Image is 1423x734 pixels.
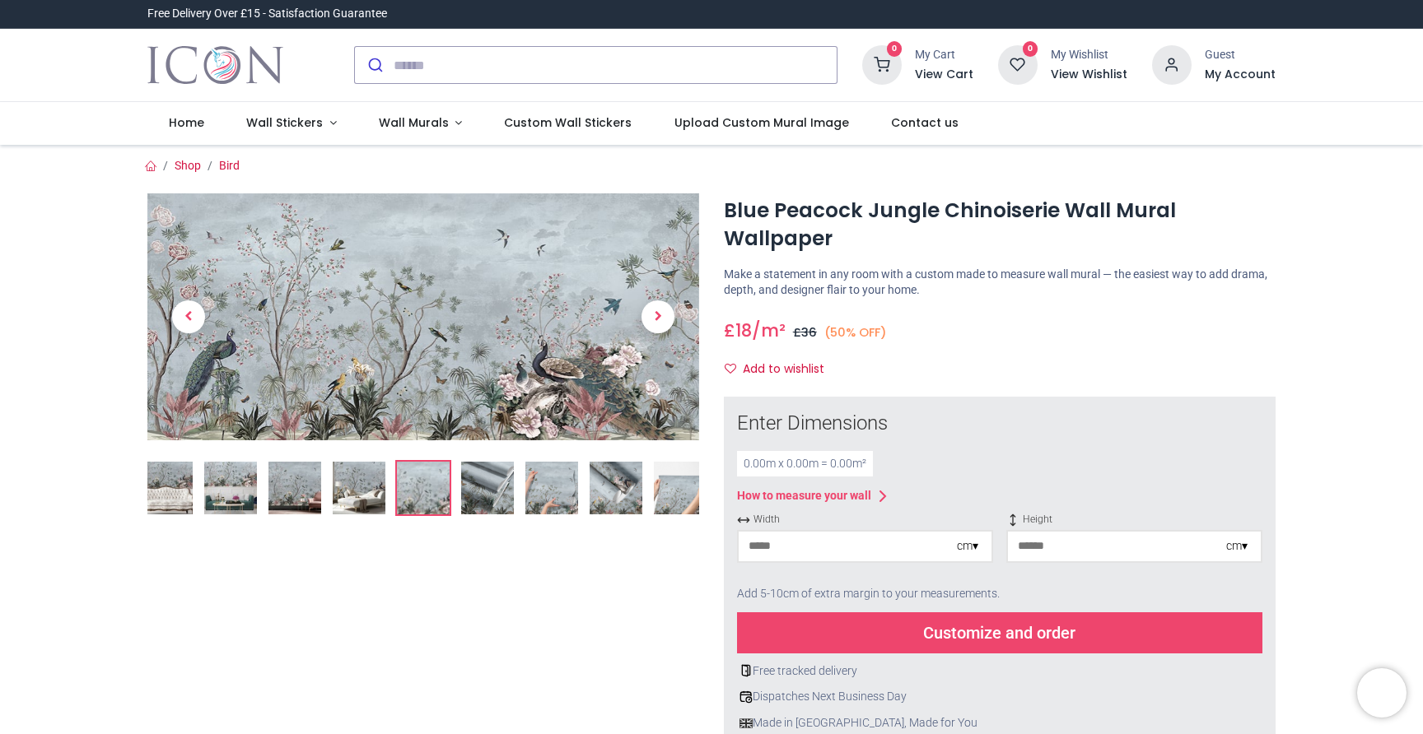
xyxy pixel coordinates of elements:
[1051,67,1127,83] a: View Wishlist
[1205,67,1276,83] a: My Account
[724,355,838,383] button: Add to wishlistAdd to wishlist
[725,363,736,374] i: Add to wishlist
[737,488,871,504] div: How to measure your wall
[590,462,642,514] img: Extra product image
[891,114,959,131] span: Contact us
[225,102,357,145] a: Wall Stickers
[957,538,978,555] div: cm ▾
[204,462,257,514] img: WS-74081-03
[147,6,387,22] div: Free Delivery Over £15 - Satisfaction Guarantee
[147,193,699,440] img: WS-74081-06
[525,462,578,514] img: Extra product image
[739,717,753,730] img: uk
[268,462,321,514] img: WS-74081-04
[461,462,514,514] img: Extra product image
[824,324,887,341] small: (50% OFF)
[617,230,699,403] a: Next
[737,612,1262,653] div: Customize and order
[998,58,1038,71] a: 0
[642,300,674,333] span: Next
[930,6,1276,22] iframe: Customer reviews powered by Trustpilot
[147,230,230,403] a: Previous
[737,410,1262,438] div: Enter Dimensions
[724,267,1276,299] p: Make a statement in any room with a custom made to measure wall mural — the easiest way to add dr...
[724,318,752,342] span: £
[737,513,993,527] span: Width
[140,462,193,514] img: WS-74081-02
[801,324,817,341] span: 36
[1051,47,1127,63] div: My Wishlist
[915,47,973,63] div: My Cart
[887,41,903,57] sup: 0
[147,42,283,88] a: Logo of Icon Wall Stickers
[379,114,449,131] span: Wall Murals
[355,47,394,83] button: Submit
[504,114,632,131] span: Custom Wall Stickers
[397,462,450,514] img: WS-74081-06
[357,102,483,145] a: Wall Murals
[793,324,817,341] span: £
[1023,41,1038,57] sup: 0
[752,318,786,342] span: /m²
[246,114,323,131] span: Wall Stickers
[333,462,385,514] img: WS-74081-05
[1357,668,1407,718] iframe: Brevo live chat
[737,663,1262,680] div: Free tracked delivery
[737,576,1262,612] div: Add 5-10cm of extra margin to your measurements.
[737,451,873,477] div: 0.00 m x 0.00 m = 0.00 m²
[915,67,973,83] a: View Cart
[654,462,707,514] img: Extra product image
[737,689,1262,705] div: Dispatches Next Business Day
[1006,513,1262,527] span: Height
[724,197,1276,253] h1: Blue Peacock Jungle Chinoiserie Wall Mural Wallpaper
[735,318,752,342] span: 18
[674,114,849,131] span: Upload Custom Mural Image
[175,159,201,172] a: Shop
[169,114,204,131] span: Home
[1226,538,1248,555] div: cm ▾
[862,58,902,71] a: 0
[737,715,1262,732] div: Made in [GEOGRAPHIC_DATA], Made for You
[147,42,283,88] img: Icon Wall Stickers
[1205,47,1276,63] div: Guest
[219,159,240,172] a: Bird
[172,300,205,333] span: Previous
